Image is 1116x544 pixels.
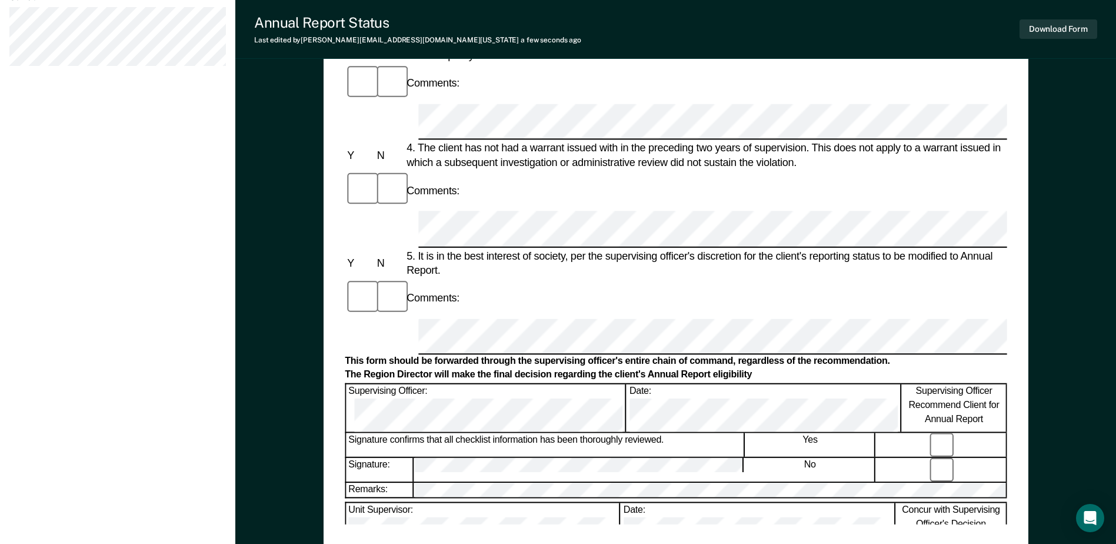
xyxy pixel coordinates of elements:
[374,256,404,270] div: N
[1076,504,1104,532] div: Open Intercom Messenger
[404,76,462,90] div: Comments:
[745,458,875,482] div: No
[404,248,1007,277] div: 5. It is in the best interest of society, per the supervising officer's discretion for the client...
[374,148,404,162] div: N
[521,36,581,44] span: a few seconds ago
[404,141,1007,170] div: 4. The client has not had a warrant issued with in the preceding two years of supervision. This d...
[346,384,626,432] div: Supervising Officer:
[1020,19,1097,39] button: Download Form
[404,291,462,305] div: Comments:
[346,433,744,457] div: Signature confirms that all checklist information has been thoroughly reviewed.
[345,369,1007,382] div: The Region Director will make the final decision regarding the client's Annual Report eligibility
[254,36,581,44] div: Last edited by [PERSON_NAME][EMAIL_ADDRESS][DOMAIN_NAME][US_STATE]
[745,433,875,457] div: Yes
[346,483,414,498] div: Remarks:
[404,184,462,198] div: Comments:
[902,384,1007,432] div: Supervising Officer Recommend Client for Annual Report
[345,148,374,162] div: Y
[345,356,1007,368] div: This form should be forwarded through the supervising officer's entire chain of command, regardle...
[254,14,581,31] div: Annual Report Status
[346,458,413,482] div: Signature:
[627,384,901,432] div: Date:
[345,256,374,270] div: Y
